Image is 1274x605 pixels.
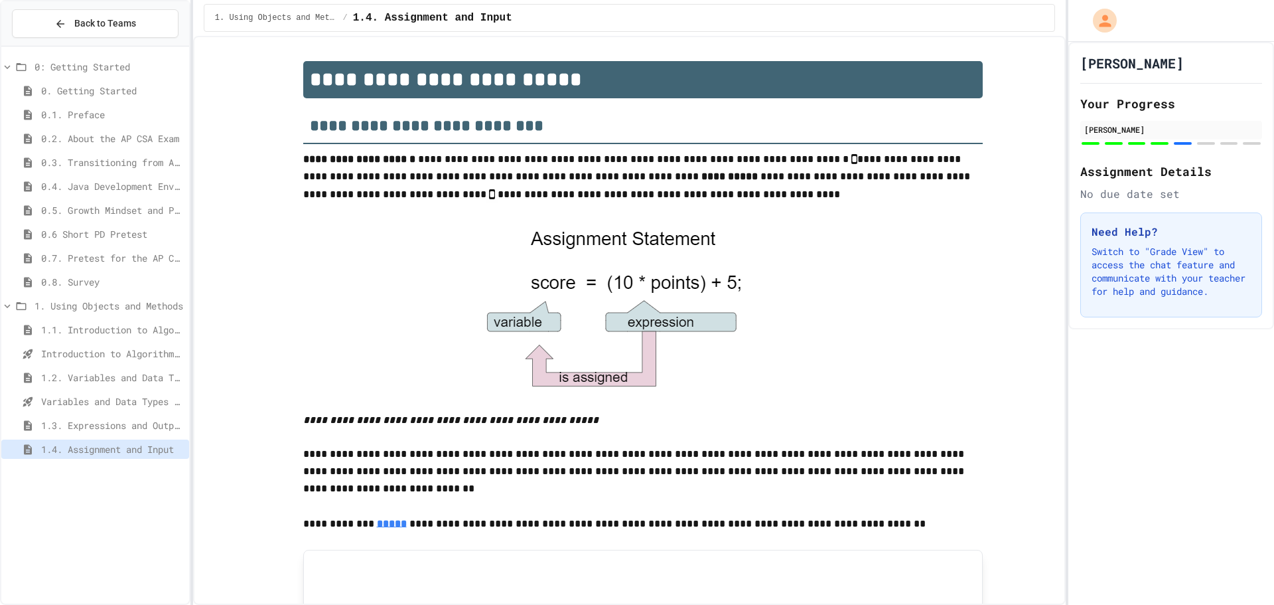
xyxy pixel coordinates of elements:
span: Variables and Data Types - Quiz [41,394,184,408]
h2: Assignment Details [1080,162,1262,181]
span: 0: Getting Started [35,60,184,74]
span: 0.2. About the AP CSA Exam [41,131,184,145]
span: 0. Getting Started [41,84,184,98]
div: [PERSON_NAME] [1084,124,1258,135]
span: Back to Teams [74,17,136,31]
h3: Need Help? [1092,224,1251,240]
span: 1.4. Assignment and Input [41,442,184,456]
span: 1.1. Introduction to Algorithms, Programming, and Compilers [41,323,184,337]
p: Switch to "Grade View" to access the chat feature and communicate with your teacher for help and ... [1092,245,1251,298]
span: 1. Using Objects and Methods [215,13,338,23]
div: No due date set [1080,186,1262,202]
span: 1.2. Variables and Data Types [41,371,184,385]
iframe: chat widget [1218,552,1261,592]
span: 0.6 Short PD Pretest [41,227,184,241]
span: 1.4. Assignment and Input [353,10,512,26]
h2: Your Progress [1080,94,1262,113]
span: 0.8. Survey [41,275,184,289]
span: 0.7. Pretest for the AP CSA Exam [41,251,184,265]
span: 1.3. Expressions and Output [New] [41,418,184,432]
span: 0.3. Transitioning from AP CSP to AP CSA [41,155,184,169]
span: 1. Using Objects and Methods [35,299,184,313]
span: Introduction to Algorithms, Programming, and Compilers [41,347,184,361]
span: / [343,13,348,23]
span: 0.1. Preface [41,108,184,122]
div: My Account [1079,5,1120,36]
iframe: chat widget [1164,494,1261,551]
h1: [PERSON_NAME] [1080,54,1184,72]
button: Back to Teams [12,9,178,38]
span: 0.5. Growth Mindset and Pair Programming [41,203,184,217]
span: 0.4. Java Development Environments [41,179,184,193]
